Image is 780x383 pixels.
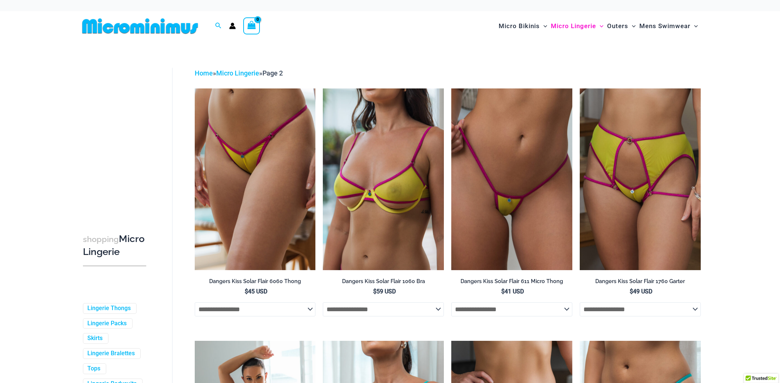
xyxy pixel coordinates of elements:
[79,18,201,34] img: MM SHOP LOGO FLAT
[580,278,701,285] h2: Dangers Kiss Solar Flair 1760 Garter
[549,15,605,37] a: Micro LingerieMenu ToggleMenu Toggle
[496,14,701,38] nav: Site Navigation
[195,88,316,270] img: Dangers Kiss Solar Flair 6060 Thong 01
[195,278,316,285] h2: Dangers Kiss Solar Flair 6060 Thong
[87,335,103,342] a: Skirts
[245,288,267,295] bdi: 45 USD
[580,88,701,270] img: Dangers Kiss Solar Flair 6060 Thong 1760 Garter 03
[630,288,633,295] span: $
[323,88,444,270] img: Dangers Kiss Solar Flair 1060 Bra 01
[596,17,603,36] span: Menu Toggle
[499,17,540,36] span: Micro Bikinis
[87,305,131,312] a: Lingerie Thongs
[83,62,150,210] iframe: TrustedSite Certified
[215,21,222,31] a: Search icon link
[323,278,444,285] h2: Dangers Kiss Solar Flair 1060 Bra
[216,69,259,77] a: Micro Lingerie
[451,278,572,288] a: Dangers Kiss Solar Flair 611 Micro Thong
[639,17,690,36] span: Mens Swimwear
[580,88,701,270] a: Dangers Kiss Solar Flair 6060 Thong 1760 Garter 03Dangers Kiss Solar Flair 6060 Thong 1760 Garter...
[195,69,213,77] a: Home
[637,15,700,37] a: Mens SwimwearMenu ToggleMenu Toggle
[580,278,701,288] a: Dangers Kiss Solar Flair 1760 Garter
[262,69,283,77] span: Page 2
[630,288,652,295] bdi: 49 USD
[245,288,248,295] span: $
[195,69,283,77] span: » »
[373,288,396,295] bdi: 59 USD
[451,278,572,285] h2: Dangers Kiss Solar Flair 611 Micro Thong
[501,288,505,295] span: $
[323,278,444,288] a: Dangers Kiss Solar Flair 1060 Bra
[229,23,236,29] a: Account icon link
[451,88,572,270] a: Dangers Kiss Solar Flair 611 Micro 01Dangers Kiss Solar Flair 611 Micro 02Dangers Kiss Solar Flai...
[87,365,100,373] a: Tops
[605,15,637,37] a: OutersMenu ToggleMenu Toggle
[195,88,316,270] a: Dangers Kiss Solar Flair 6060 Thong 01Dangers Kiss Solar Flair 6060 Thong 02Dangers Kiss Solar Fl...
[83,233,146,258] h3: Micro Lingerie
[497,15,549,37] a: Micro BikinisMenu ToggleMenu Toggle
[83,235,119,244] span: shopping
[323,88,444,270] a: Dangers Kiss Solar Flair 1060 Bra 01Dangers Kiss Solar Flair 1060 Bra 02Dangers Kiss Solar Flair ...
[501,288,524,295] bdi: 41 USD
[628,17,636,36] span: Menu Toggle
[243,17,260,34] a: View Shopping Cart, empty
[195,278,316,288] a: Dangers Kiss Solar Flair 6060 Thong
[690,17,698,36] span: Menu Toggle
[373,288,376,295] span: $
[87,320,127,327] a: Lingerie Packs
[451,88,572,270] img: Dangers Kiss Solar Flair 611 Micro 01
[87,350,135,357] a: Lingerie Bralettes
[551,17,596,36] span: Micro Lingerie
[607,17,628,36] span: Outers
[540,17,547,36] span: Menu Toggle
